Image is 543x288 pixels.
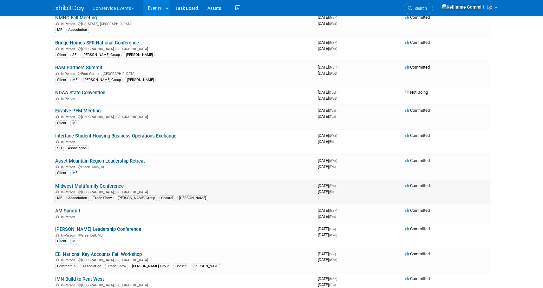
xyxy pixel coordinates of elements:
div: Association [66,145,88,151]
span: In-Person [61,140,77,144]
div: Association [66,195,89,201]
span: (Wed) [329,97,337,100]
span: (Mon) [329,16,337,19]
img: In-Person Event [56,22,59,25]
span: [DATE] [318,189,334,194]
span: Committed [405,276,430,281]
div: [US_STATE], [GEOGRAPHIC_DATA] [55,21,313,26]
div: MF [70,238,79,244]
span: [DATE] [318,15,339,20]
span: [DATE] [318,232,337,237]
span: In-Person [61,190,77,194]
a: EEI National Key Accounts Fall Workshop [55,251,142,257]
a: Midwest Multifamily Conference [55,183,124,189]
span: In-Person [61,233,77,238]
span: [DATE] [318,158,339,163]
span: In-Person [61,215,77,219]
a: RAM Partners Summit [55,65,102,70]
span: (Wed) [329,72,337,75]
div: Client [55,52,68,58]
span: (Mon) [329,209,337,212]
span: [DATE] [318,46,337,51]
span: In-Person [61,47,77,51]
span: (Thu) [329,165,336,169]
span: (Tue) [329,91,336,94]
span: [DATE] [318,257,337,262]
span: Search [412,6,427,11]
img: In-Person Event [56,72,59,75]
span: (Mon) [329,277,337,281]
span: [DATE] [318,114,336,119]
img: Kellianne Gammill [441,3,484,10]
span: (Tue) [329,227,336,231]
div: [PERSON_NAME] Group [116,195,157,201]
div: MF [70,120,79,126]
span: In-Person [61,283,77,287]
div: [GEOGRAPHIC_DATA], [GEOGRAPHIC_DATA] [55,46,313,51]
a: AM Summit [55,208,80,214]
span: (Wed) [329,233,337,237]
span: [DATE] [318,251,338,256]
div: Client [55,120,68,126]
div: [GEOGRAPHIC_DATA], [GEOGRAPHIC_DATA] [55,189,313,194]
span: - [337,226,338,231]
div: MF [55,195,64,201]
div: [PERSON_NAME] [124,52,155,58]
span: (Thu) [329,184,336,188]
span: - [338,158,339,163]
div: Coastal [159,195,175,201]
div: [PERSON_NAME] [125,77,156,83]
img: In-Person Event [56,47,59,50]
span: [DATE] [318,71,337,76]
a: Envolve PFM Meeting [55,108,101,114]
span: - [338,65,339,70]
span: (Wed) [329,22,337,25]
span: - [338,40,339,45]
span: [DATE] [318,183,338,188]
span: - [338,15,339,20]
span: Committed [405,226,430,231]
div: Coastal [173,264,189,269]
span: [DATE] [318,21,337,26]
div: Commercial [55,264,78,269]
span: (Wed) [329,159,337,163]
span: [DATE] [318,282,336,287]
div: [GEOGRAPHIC_DATA], [GEOGRAPHIC_DATA] [55,257,313,262]
span: In-Person [61,22,77,26]
span: In-Person [61,165,77,169]
span: [DATE] [318,164,336,169]
div: SF [70,52,78,58]
span: [DATE] [318,133,339,138]
img: In-Person Event [56,190,59,193]
span: - [337,183,338,188]
span: - [338,208,339,213]
span: Not Going [405,90,428,95]
span: [DATE] [318,226,338,231]
div: Trade Show [105,264,128,269]
a: Search [404,3,433,14]
div: Client [55,238,68,244]
div: Association [81,264,103,269]
span: Committed [405,133,430,138]
div: [PERSON_NAME] Group [130,264,171,269]
span: (Fri) [329,190,334,194]
img: In-Person Event [56,165,59,168]
div: [GEOGRAPHIC_DATA], [GEOGRAPHIC_DATA] [55,114,313,119]
span: [DATE] [318,90,338,95]
span: (Tue) [329,283,336,287]
div: MF [55,27,64,33]
span: - [337,108,338,113]
span: (Tue) [329,109,336,112]
span: (Mon) [329,41,337,44]
div: Trade Show [91,195,114,201]
img: In-Person Event [56,115,59,118]
span: [DATE] [318,96,337,101]
a: Asset Mountain Region Leadership Retreat [55,158,145,164]
span: [DATE] [318,139,334,144]
div: MF [70,170,79,176]
span: In-Person [61,97,77,101]
div: Black Hawk, CO [55,164,313,169]
div: Four Corners, [GEOGRAPHIC_DATA] [55,71,313,76]
div: Greenbelt, MD [55,232,313,238]
span: (Thu) [329,215,336,218]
